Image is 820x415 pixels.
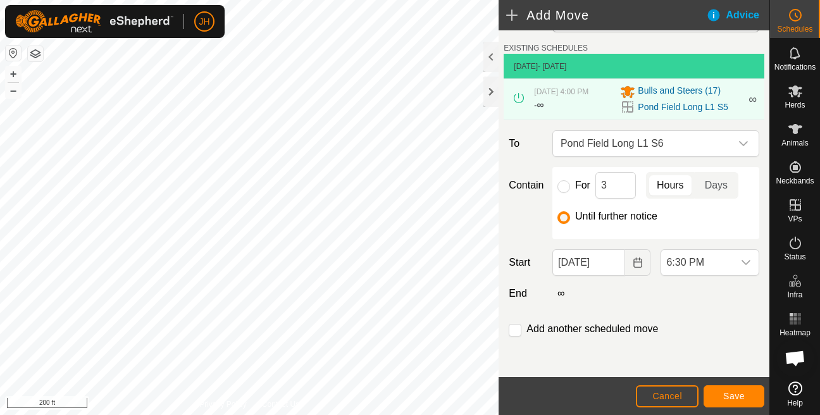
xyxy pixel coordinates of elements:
label: Start [504,255,547,270]
button: Reset Map [6,46,21,61]
label: To [504,130,547,157]
span: Status [784,253,805,261]
label: EXISTING SCHEDULES [504,42,588,54]
span: Herds [785,101,805,109]
span: Schedules [777,25,812,33]
img: Gallagher Logo [15,10,173,33]
a: Help [770,376,820,412]
span: Help [787,399,803,407]
span: Neckbands [776,177,814,185]
label: Until further notice [575,211,657,221]
label: Add another scheduled move [526,324,658,334]
button: + [6,66,21,82]
span: 6:30 PM [661,250,733,275]
button: Choose Date [625,249,650,276]
a: Pond Field Long L1 S5 [638,101,728,114]
a: Contact Us [262,399,299,410]
span: Pond Field Long L1 S6 [556,131,731,156]
button: – [6,83,21,98]
label: Contain [504,178,547,193]
span: Cancel [652,391,682,401]
label: End [504,286,547,301]
span: Infra [787,291,802,299]
button: Map Layers [28,46,43,61]
span: VPs [788,215,802,223]
span: [DATE] [514,62,538,71]
span: Hours [657,178,684,193]
a: Privacy Policy [199,399,247,410]
label: For [575,180,590,190]
span: JH [199,15,209,28]
div: Open chat [776,339,814,377]
button: Save [704,385,764,407]
div: - [534,97,544,113]
button: Cancel [636,385,699,407]
span: - [DATE] [538,62,566,71]
span: Heatmap [780,329,811,337]
span: Save [723,391,745,401]
span: ∞ [537,99,544,110]
span: Days [705,178,728,193]
div: dropdown trigger [733,250,759,275]
span: Bulls and Steers (17) [638,84,721,99]
div: dropdown trigger [731,131,756,156]
span: Notifications [774,63,816,71]
label: ∞ [552,288,569,299]
span: [DATE] 4:00 PM [534,87,588,96]
span: ∞ [749,93,757,106]
span: Animals [781,139,809,147]
div: Advice [706,8,769,23]
h2: Add Move [506,8,705,23]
